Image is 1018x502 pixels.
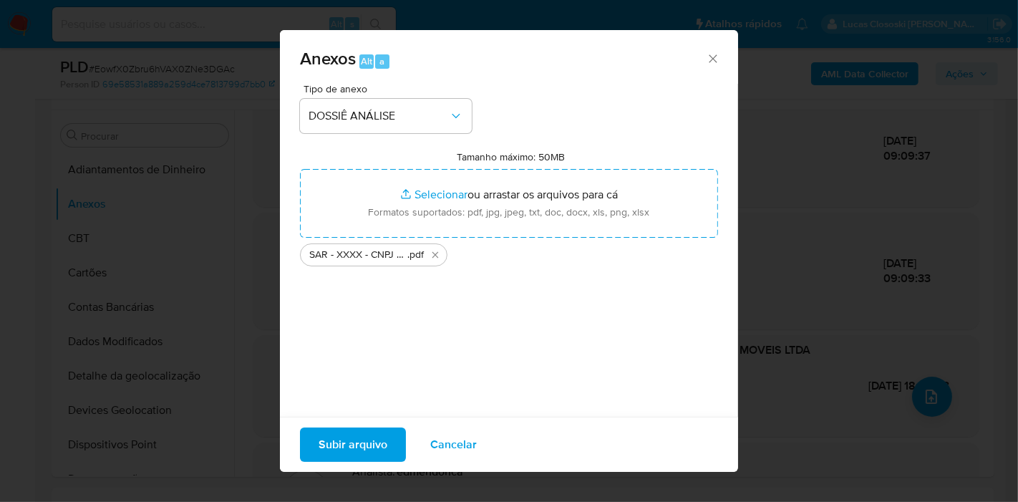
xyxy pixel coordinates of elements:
span: .pdf [407,248,424,262]
span: Cancelar [430,429,477,460]
span: Tipo de anexo [304,84,475,94]
ul: Arquivos selecionados [300,238,718,266]
span: a [379,54,384,68]
button: DOSSIÊ ANÁLISE [300,99,472,133]
button: Subir arquivo [300,428,406,462]
span: DOSSIÊ ANÁLISE [309,109,449,123]
span: Alt [361,54,372,68]
span: Anexos [300,46,356,71]
span: Subir arquivo [319,429,387,460]
button: Cancelar [412,428,495,462]
label: Tamanho máximo: 50MB [457,150,566,163]
span: SAR - XXXX - CNPJ 37097991000182 - CZ COMERCIO DE MOVEIS LTDA [309,248,407,262]
button: Fechar [706,52,719,64]
button: Excluir SAR - XXXX - CNPJ 37097991000182 - CZ COMERCIO DE MOVEIS LTDA.pdf [427,246,444,264]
